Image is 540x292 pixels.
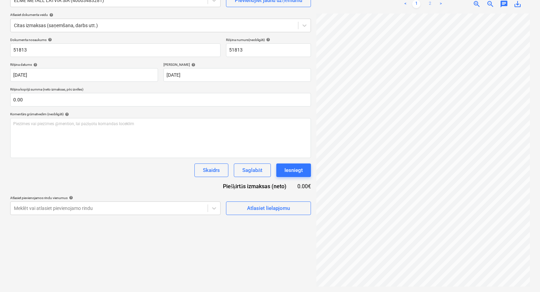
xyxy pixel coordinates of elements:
div: Iesniegt [284,166,303,175]
div: Skaidrs [203,166,220,175]
div: [PERSON_NAME] [163,62,311,67]
input: Rēķina datums nav norādīts [10,68,158,82]
div: Komentārs grāmatvedim (neobligāti) [10,112,311,116]
span: help [64,112,69,116]
span: help [68,196,73,200]
span: help [48,13,53,17]
div: 0.00€ [297,182,311,190]
button: Iesniegt [276,163,311,177]
input: Dokumenta nosaukums [10,43,221,57]
div: Saglabāt [242,166,262,175]
input: Rēķina kopējā summa (neto izmaksas, pēc izvēles) [10,93,311,106]
span: help [32,63,37,67]
span: help [190,63,195,67]
div: Piešķirtās izmaksas (neto) [217,182,297,190]
div: Atlasiet lielapjomu [247,204,290,213]
span: help [47,38,52,42]
div: Atlasiet pievienojamos rindu vienumus [10,196,221,200]
button: Skaidrs [194,163,228,177]
iframe: Chat Widget [506,259,540,292]
div: Rēķina numurs (neobligāti) [226,38,311,42]
input: Rēķina numurs [226,43,311,57]
p: Rēķina kopējā summa (neto izmaksas, pēc izvēles) [10,87,311,93]
div: Atlasiet dokumenta veidu [10,13,311,17]
button: Atlasiet lielapjomu [226,201,311,215]
button: Saglabāt [234,163,271,177]
span: help [265,38,270,42]
div: Rēķina datums [10,62,158,67]
input: Izpildes datums nav norādīts [163,68,311,82]
div: Dokumenta nosaukums [10,38,221,42]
